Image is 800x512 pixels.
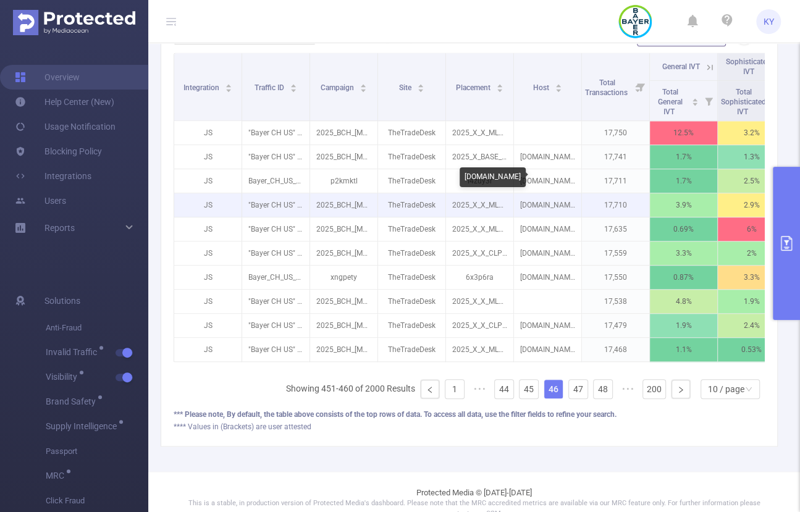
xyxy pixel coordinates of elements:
[650,290,717,313] p: 4.8%
[514,314,581,337] p: [DOMAIN_NAME]
[494,379,514,399] li: 44
[764,9,774,34] span: KY
[495,380,513,398] a: 44
[650,121,717,145] p: 12.5%
[469,379,489,399] li: Previous 5 Pages
[310,241,377,265] p: 2025_BCH_[MEDICAL_DATA]-PEDs [261830]
[496,82,503,90] div: Sort
[718,169,785,193] p: 2.5%
[174,314,242,337] p: JS
[445,379,465,399] li: 1
[582,338,649,361] p: 17,468
[544,379,563,399] li: 46
[378,290,445,313] p: TheTradeDesk
[582,169,649,193] p: 17,711
[569,380,587,398] a: 47
[555,82,562,86] i: icon: caret-up
[290,82,297,90] div: Sort
[242,314,309,337] p: "Bayer CH US" [15209]
[568,379,588,399] li: 47
[183,83,221,92] span: Integration
[520,380,538,398] a: 45
[378,217,445,241] p: TheTradeDesk
[310,314,377,337] p: 2025_BCH_[MEDICAL_DATA]-PEDs [261830]
[174,241,242,265] p: JS
[718,217,785,241] p: 6%
[420,379,440,399] li: Previous Page
[310,217,377,241] p: 2025_BCH_[MEDICAL_DATA] [262882]
[514,338,581,361] p: [DOMAIN_NAME]
[378,314,445,337] p: TheTradeDesk
[692,101,699,104] i: icon: caret-down
[174,169,242,193] p: JS
[242,121,309,145] p: "Bayer CH US" [15209]
[242,217,309,241] p: "Bayer CH US" [15209]
[44,216,75,240] a: Reports
[618,379,638,399] li: Next 5 Pages
[514,145,581,169] p: [DOMAIN_NAME]
[650,338,717,361] p: 1.1%
[418,82,424,86] i: icon: caret-up
[174,421,765,432] div: **** Values in (Brackets) are user attested
[446,338,513,361] p: 2025_X_X_MLFB_O_X_Al_P_TTD_15s-16x9 [9114118]
[555,87,562,91] i: icon: caret-down
[286,379,415,399] li: Showing 451-460 of 2000 Results
[310,266,377,289] p: xngpety
[310,290,377,313] p: 2025_BCH_[MEDICAL_DATA] [262882]
[378,266,445,289] p: TheTradeDesk
[446,314,513,337] p: 2025_X_X_CLP_D_X_Al_P_TTD_300x250 [9065428]
[708,380,744,398] div: 10 / page
[174,266,242,289] p: JS
[582,145,649,169] p: 17,741
[15,139,102,164] a: Blocking Policy
[310,338,377,361] p: 2025_BCH_[MEDICAL_DATA] [262882]
[378,145,445,169] p: TheTradeDesk
[519,379,539,399] li: 45
[225,82,232,86] i: icon: caret-up
[174,409,765,420] div: *** Please note, By default, the table above consists of the top rows of data. To access all data...
[15,188,66,213] a: Users
[721,88,766,116] span: Total Sophisticated IVT
[692,96,699,100] i: icon: caret-up
[700,81,717,120] i: Filter menu
[399,83,413,92] span: Site
[15,90,114,114] a: Help Center (New)
[174,290,242,313] p: JS
[290,82,297,86] i: icon: caret-up
[242,290,309,313] p: "Bayer CH US" [15209]
[46,372,82,381] span: Visibility
[650,193,717,217] p: 3.9%
[321,83,356,92] span: Campaign
[46,397,100,406] span: Brand Safety
[15,114,116,139] a: Usage Notification
[44,288,80,313] span: Solutions
[718,290,785,313] p: 1.9%
[460,167,526,187] div: [DOMAIN_NAME]
[497,87,503,91] i: icon: caret-down
[310,121,377,145] p: 2025_BCH_[MEDICAL_DATA] [262882]
[445,380,464,398] a: 1
[642,379,666,399] li: 200
[13,10,135,35] img: Protected Media
[378,241,445,265] p: TheTradeDesk
[555,82,562,90] div: Sort
[174,338,242,361] p: JS
[378,193,445,217] p: TheTradeDesk
[718,241,785,265] p: 2%
[255,83,286,92] span: Traffic ID
[446,266,513,289] p: 6x3p6ra
[418,87,424,91] i: icon: caret-down
[650,266,717,289] p: 0.87%
[242,169,309,193] p: Bayer_CH_US_Fiducia
[46,348,101,356] span: Invalid Traffic
[378,338,445,361] p: TheTradeDesk
[593,379,613,399] li: 48
[718,266,785,289] p: 3.3%
[514,217,581,241] p: [DOMAIN_NAME]
[360,82,367,86] i: icon: caret-up
[677,386,684,393] i: icon: right
[242,241,309,265] p: "Bayer CH US" [15209]
[662,62,700,71] span: General IVT
[456,83,492,92] span: Placement
[225,82,232,90] div: Sort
